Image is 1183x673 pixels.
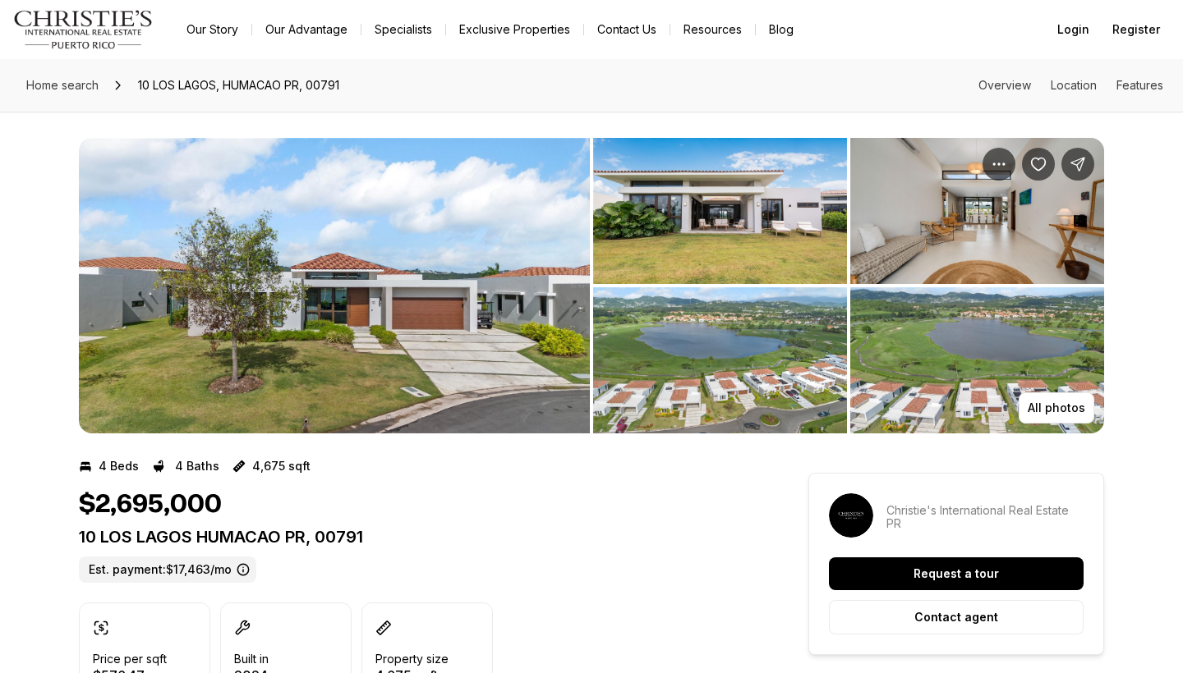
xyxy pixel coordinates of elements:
button: View image gallery [593,138,847,284]
span: Register [1112,23,1160,36]
p: 4,675 sqft [252,460,311,473]
a: Resources [670,18,755,41]
span: 10 LOS LAGOS, HUMACAO PR, 00791 [131,72,346,98]
button: Property options [983,148,1015,181]
p: Christie's International Real Estate PR [886,504,1084,530]
a: Skip to: Location [1051,78,1097,92]
label: Est. payment: $17,463/mo [79,556,256,583]
a: Exclusive Properties [446,18,583,41]
button: View image gallery [850,287,1104,433]
a: Specialists [361,18,445,41]
button: View image gallery [593,287,847,433]
p: All photos [1028,401,1085,414]
button: View image gallery [79,138,590,433]
a: Skip to: Overview [978,78,1031,92]
button: Register [1102,13,1170,46]
button: Share Property: 10 LOS LAGOS [1061,148,1094,181]
button: 4 Baths [152,453,219,479]
span: Home search [26,78,99,92]
p: 10 LOS LAGOS HUMACAO PR, 00791 [79,527,749,547]
button: All photos [1019,392,1094,423]
p: Built in [234,652,269,666]
h1: $2,695,000 [79,489,222,520]
nav: Page section menu [978,79,1163,92]
span: Login [1057,23,1089,36]
button: Login [1047,13,1099,46]
img: logo [13,10,154,49]
li: 2 of 14 [593,138,1104,433]
div: Listing Photos [79,138,1104,433]
p: Price per sqft [93,652,167,666]
p: Property size [375,652,449,666]
a: Blog [756,18,807,41]
button: Contact agent [829,600,1084,634]
p: 4 Beds [99,460,139,473]
p: 4 Baths [175,460,219,473]
button: Contact Us [584,18,670,41]
li: 1 of 14 [79,138,590,433]
button: Request a tour [829,557,1084,590]
a: Home search [20,72,105,98]
a: Skip to: Features [1116,78,1163,92]
button: View image gallery [850,138,1104,284]
a: Our Advantage [252,18,361,41]
button: Save Property: 10 LOS LAGOS [1022,148,1055,181]
a: Our Story [173,18,251,41]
